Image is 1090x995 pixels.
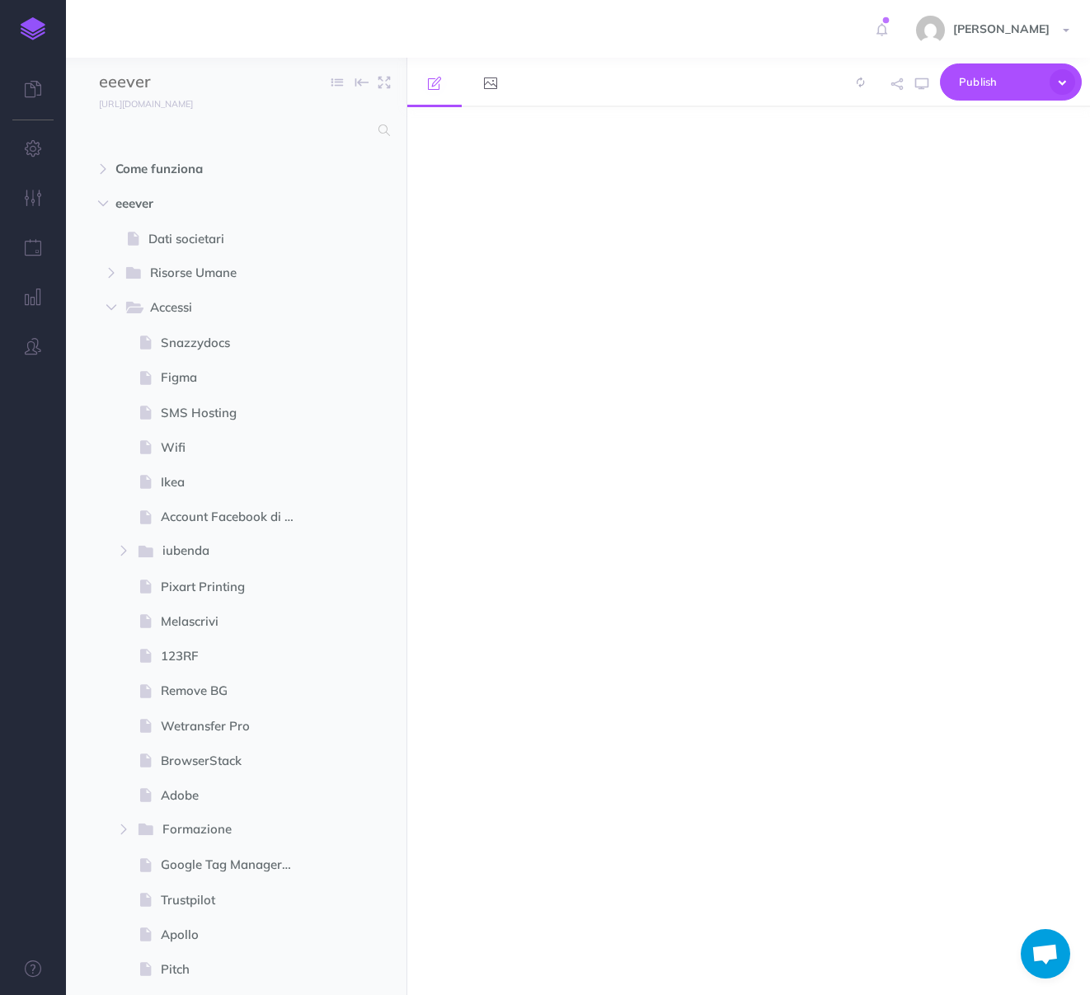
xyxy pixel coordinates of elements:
[148,229,308,249] span: Dati societari
[99,98,193,110] small: [URL][DOMAIN_NAME]
[21,17,45,40] img: logo-mark.svg
[161,438,308,458] span: Wifi
[162,541,283,562] span: iubenda
[66,95,209,111] a: [URL][DOMAIN_NAME]
[161,716,308,736] span: Wetransfer Pro
[162,819,283,841] span: Formazione
[161,612,308,631] span: Melascrivi
[161,890,308,910] span: Trustpilot
[161,472,308,492] span: Ikea
[115,159,287,179] span: Come funziona
[115,194,287,214] span: eeever
[1021,929,1070,979] div: Aprire la chat
[161,855,308,875] span: Google Tag Manager Italia GTM Zambon
[940,63,1082,101] button: Publish
[161,960,308,979] span: Pitch
[99,115,369,145] input: Search
[916,16,945,45] img: 76dde8c571c928e94e6063449ed2f3b1.jpg
[150,263,283,284] span: Risorse Umane
[945,21,1058,36] span: [PERSON_NAME]
[161,646,308,666] span: 123RF
[161,577,308,597] span: Pixart Printing
[161,507,308,527] span: Account Facebook di Gestione
[161,403,308,423] span: SMS Hosting
[99,70,293,95] input: Documentation Name
[161,368,308,387] span: Figma
[161,333,308,353] span: Snazzydocs
[959,69,1041,95] span: Publish
[161,925,308,945] span: Apollo
[161,681,308,701] span: Remove BG
[150,298,283,319] span: Accessi
[161,751,308,771] span: BrowserStack
[161,786,308,805] span: Adobe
